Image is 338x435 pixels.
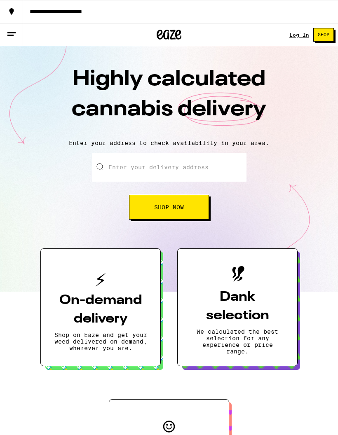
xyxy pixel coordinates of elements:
h3: On-demand delivery [54,291,147,328]
button: On-demand deliveryShop on Eaze and get your weed delivered on demand, wherever you are. [40,248,161,366]
span: Shop Now [154,204,184,210]
button: Shop [313,28,334,42]
p: Shop on Eaze and get your weed delivered on demand, wherever you are. [54,332,147,351]
button: Dank selectionWe calculated the best selection for any experience or price range. [177,248,298,366]
p: Enter your address to check availability in your area. [8,140,330,146]
a: Shop [309,28,338,42]
input: Enter your delivery address [92,153,246,182]
p: We calculated the best selection for any experience or price range. [191,328,284,355]
span: Shop [318,33,329,37]
h3: Dank selection [191,288,284,325]
a: Log In [289,32,309,37]
h1: Highly calculated cannabis delivery [25,65,313,133]
button: Shop Now [129,195,209,220]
